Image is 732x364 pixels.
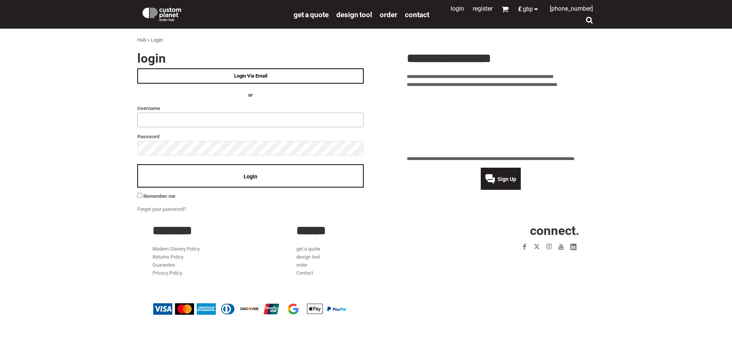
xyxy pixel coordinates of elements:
a: order [380,10,397,19]
a: design tool [296,254,320,260]
a: get a quote [296,246,320,252]
img: Visa [153,303,172,315]
img: Custom Planet [141,6,183,21]
a: Contact [405,10,429,19]
a: Login [451,5,464,12]
label: Username [137,104,364,113]
h2: CONNECT. [440,224,579,237]
span: Remember me [143,193,175,199]
span: Sign Up [498,176,516,182]
a: Forgot your password? [137,206,186,212]
span: [PHONE_NUMBER] [550,5,593,12]
a: Privacy Policy [152,270,182,276]
a: Guarantee [152,262,175,268]
input: Remember me [137,193,142,198]
img: Diners Club [218,303,238,315]
img: PayPal [327,307,346,311]
a: Register [473,5,493,12]
a: Returns Policy [152,254,183,260]
a: order [296,262,307,268]
span: GBP [523,6,533,12]
img: Discover [240,303,259,315]
a: Login Via Email [137,68,364,84]
a: get a quote [294,10,329,19]
h4: OR [137,91,364,99]
div: Login [151,36,163,44]
a: Modern Slavery Policy [152,246,200,252]
iframe: Customer reviews powered by Trustpilot [474,257,579,267]
div: > [147,36,150,44]
h2: Login [137,52,364,65]
a: Contact [296,270,313,276]
img: Mastercard [175,303,194,315]
a: Hub [137,37,146,43]
span: £ [518,6,523,12]
a: design tool [336,10,372,19]
iframe: Customer reviews powered by Trustpilot [407,93,595,150]
img: Google Pay [284,303,303,315]
img: American Express [197,303,216,315]
span: Login Via Email [234,73,267,79]
label: Password [137,132,364,141]
img: Apple Pay [305,303,324,315]
img: China UnionPay [262,303,281,315]
a: Custom Planet [137,2,290,25]
span: Login [244,173,257,180]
